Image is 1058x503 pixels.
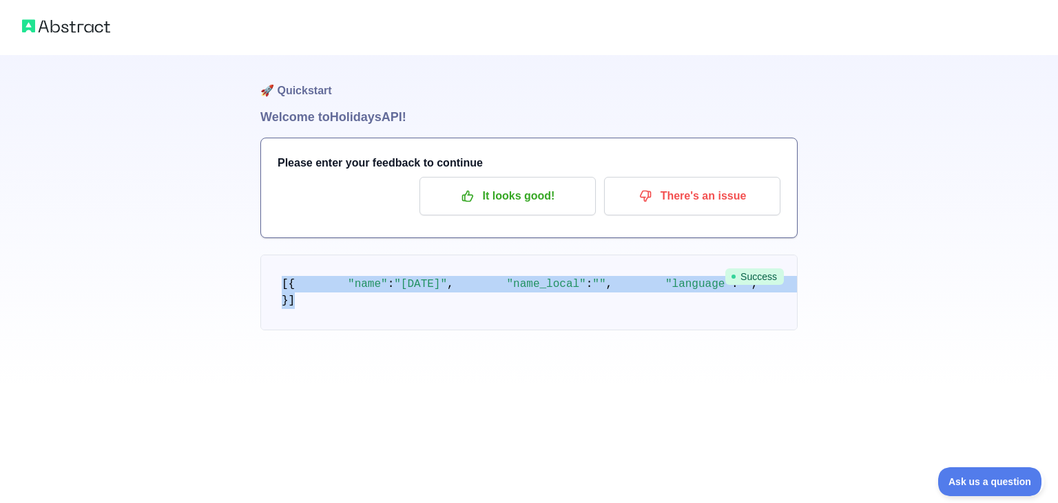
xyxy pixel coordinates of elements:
span: : [586,278,593,290]
span: , [447,278,454,290]
iframe: Toggle Customer Support [938,467,1044,496]
p: It looks good! [430,184,585,208]
h1: 🚀 Quickstart [260,55,798,107]
img: Abstract logo [22,17,110,36]
span: "language" [665,278,732,290]
button: It looks good! [419,177,596,215]
span: "[DATE]" [394,278,447,290]
p: There's an issue [614,184,770,208]
span: "name_local" [506,278,585,290]
span: , [606,278,613,290]
h3: Please enter your feedback to continue [278,155,780,171]
h1: Welcome to Holidays API! [260,107,798,127]
button: There's an issue [604,177,780,215]
span: [ [282,278,289,290]
span: "" [592,278,605,290]
span: "name" [348,278,388,290]
span: Success [725,268,784,285]
span: : [388,278,395,290]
